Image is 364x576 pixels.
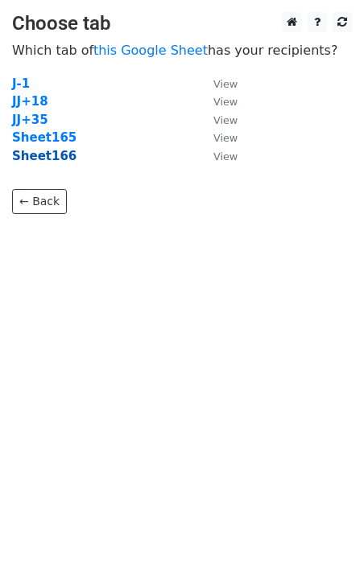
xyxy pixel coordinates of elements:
a: View [197,113,238,127]
a: JJ+18 [12,94,48,109]
iframe: Chat Widget [283,499,364,576]
a: Sheet166 [12,149,77,163]
a: JJ+35 [12,113,48,127]
a: View [197,130,238,145]
h3: Choose tab [12,12,352,35]
small: View [213,78,238,90]
a: ← Back [12,189,67,214]
small: View [213,132,238,144]
a: Sheet165 [12,130,77,145]
a: this Google Sheet [93,43,208,58]
a: View [197,94,238,109]
small: View [213,150,238,163]
a: J-1 [12,76,30,91]
a: View [197,149,238,163]
a: View [197,76,238,91]
small: View [213,114,238,126]
p: Which tab of has your recipients? [12,42,352,59]
small: View [213,96,238,108]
